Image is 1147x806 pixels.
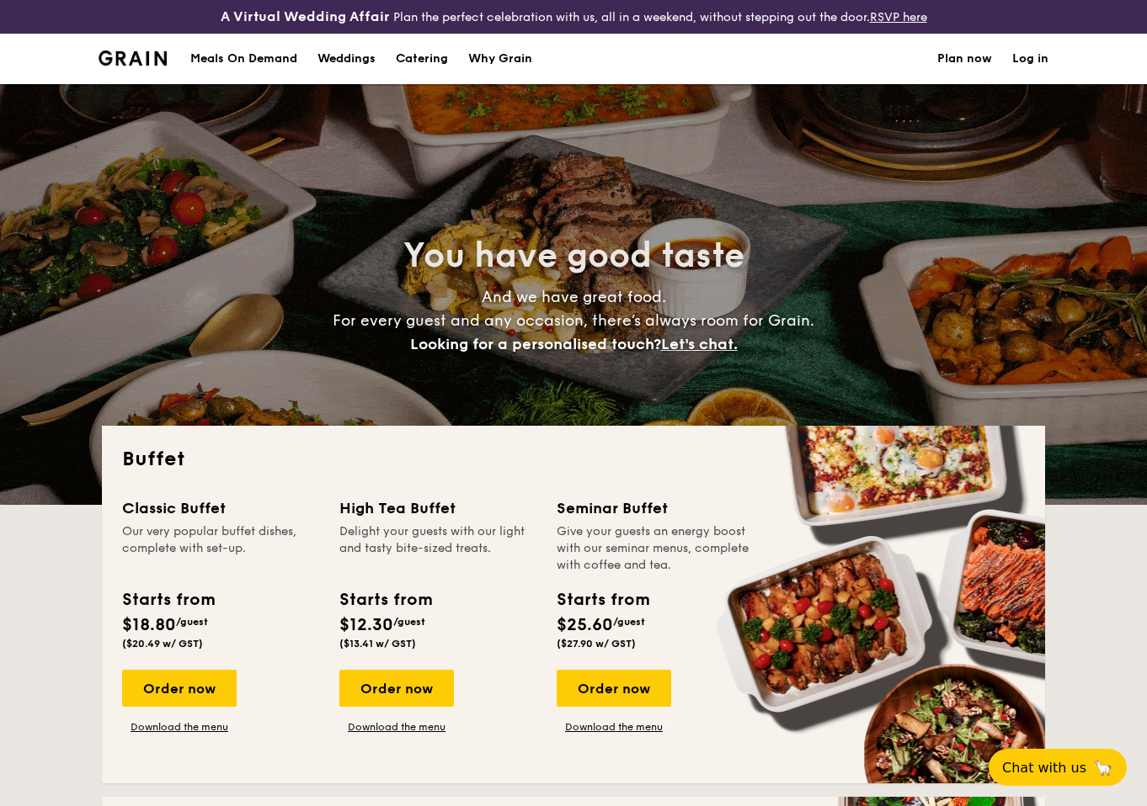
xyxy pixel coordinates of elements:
a: Weddings [307,34,386,84]
div: Starts from [122,587,214,612]
div: Meals On Demand [190,34,297,84]
a: Logotype [99,50,167,66]
div: Weddings [317,34,376,84]
div: Order now [339,670,454,707]
div: Why Grain [468,34,532,84]
span: ($20.49 w/ GST) [122,638,203,650]
div: Classic Buffet [122,496,319,520]
span: 🦙 [1093,758,1113,777]
div: High Tea Buffet [339,496,536,520]
a: Download the menu [557,720,671,734]
span: $12.30 [339,615,393,635]
span: You have good taste [403,236,744,276]
span: ($27.90 w/ GST) [557,638,636,650]
a: Log in [1012,34,1048,84]
span: /guest [393,616,425,628]
a: RSVP here [870,10,927,24]
div: Our very popular buffet dishes, complete with set-up. [122,523,319,574]
span: Let's chat. [661,335,738,353]
span: Chat with us [1002,760,1086,776]
h2: Buffet [122,446,1025,473]
span: $18.80 [122,615,176,635]
div: Order now [122,670,237,707]
a: Download the menu [122,720,237,734]
a: Why Grain [458,34,542,84]
a: Download the menu [339,720,454,734]
span: /guest [176,616,208,628]
div: Order now [557,670,671,707]
div: Delight your guests with our light and tasty bite-sized treats. [339,523,536,574]
img: Grain [99,50,167,66]
h4: A Virtual Wedding Affair [221,7,390,27]
div: Seminar Buffet [557,496,754,520]
a: Meals On Demand [180,34,307,84]
a: Catering [386,34,458,84]
a: Plan now [937,34,992,84]
div: Plan the perfect celebration with us, all in a weekend, without stepping out the door. [191,7,956,27]
span: And we have great food. For every guest and any occasion, there’s always room for Grain. [333,288,814,353]
span: $25.60 [557,615,613,635]
span: /guest [613,616,645,628]
button: Chat with us🦙 [989,749,1127,786]
h1: Catering [396,34,448,84]
div: Give your guests an energy boost with our seminar menus, complete with coffee and tea. [557,523,754,574]
div: Starts from [339,587,431,612]
span: ($13.41 w/ GST) [339,638,416,650]
div: Starts from [557,587,648,612]
span: Looking for a personalised touch? [410,335,661,353]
